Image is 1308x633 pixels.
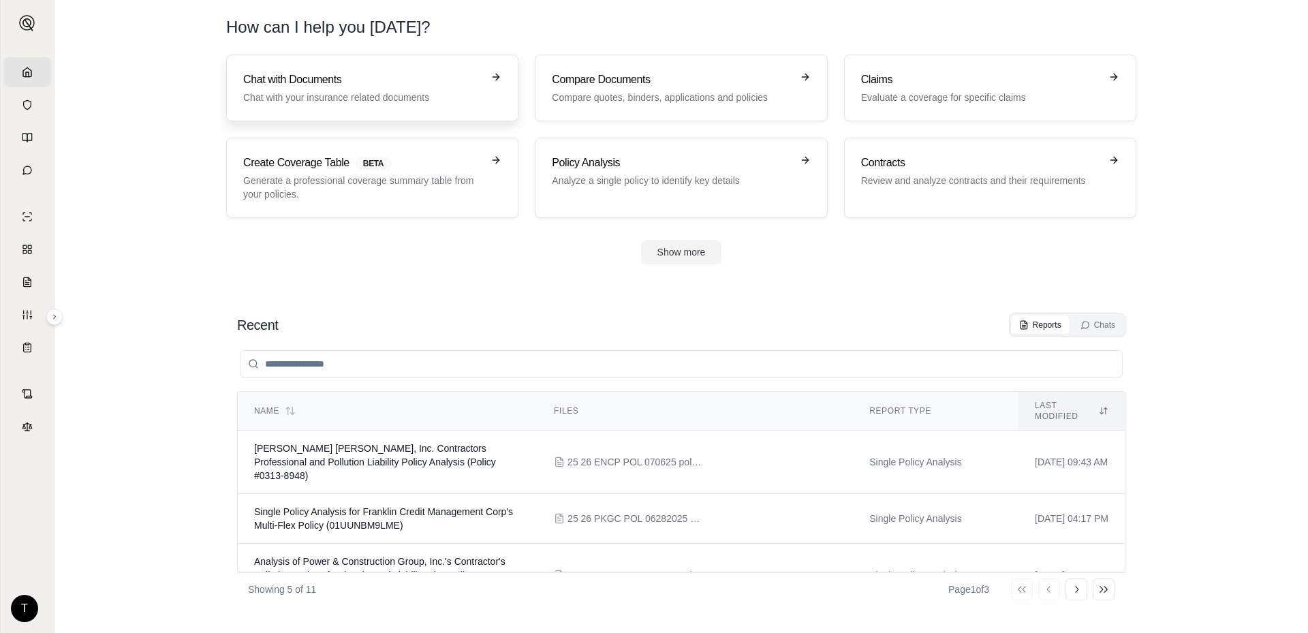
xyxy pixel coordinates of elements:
a: Chat with DocumentsChat with your insurance related documents [226,55,518,121]
p: Evaluate a coverage for specific claims [861,91,1100,104]
button: Show more [641,240,722,264]
td: [DATE] 09:43 AM [1018,431,1125,494]
h3: Create Coverage Table [243,155,482,171]
img: Expand sidebar [19,15,35,31]
a: Contract Analysis [3,379,51,409]
span: Single Policy Analysis for Franklin Credit Management Corp's Multi-Flex Policy (01UUNBM9LME) [254,506,513,531]
div: Name [254,405,521,416]
a: Home [3,57,51,87]
a: Single Policy [3,202,51,232]
p: Chat with your insurance related documents [243,91,482,104]
th: Files [538,392,853,431]
span: Analysis of Power & Construction Group, Inc.'s Contractor's Pollution and Professional Legal Liab... [254,556,505,594]
button: Reports [1011,315,1070,335]
a: ClaimsEvaluate a coverage for specific claims [844,55,1136,121]
span: BETA [355,156,392,171]
span: Welliver McGuire, Inc. Contractors Professional and Pollution Liability Policy Analysis (Policy #... [254,443,496,481]
th: Report Type [853,392,1018,431]
a: Compare DocumentsCompare quotes, binders, applications and policies [535,55,827,121]
div: Page 1 of 3 [948,583,989,596]
p: Generate a professional coverage summary table from your policies. [243,174,482,201]
a: Custom Report [3,300,51,330]
p: Review and analyze contracts and their requirements [861,174,1100,187]
h1: How can I help you [DATE]? [226,16,431,38]
a: Documents Vault [3,90,51,120]
td: [DATE] 03:40 PM [1018,544,1125,607]
a: Chat [3,155,51,185]
button: Expand sidebar [46,309,63,325]
button: Chats [1072,315,1123,335]
p: Analyze a single policy to identify key details [552,174,791,187]
a: Create Coverage TableBETAGenerate a professional coverage summary table from your policies. [226,138,518,218]
td: Single Policy Analysis [853,431,1018,494]
span: 25 26 ENCP POL 042925 pol#CPPL D0001647 01.pdf [567,568,704,582]
h3: Contracts [861,155,1100,171]
span: 25 26 PKGC POL 06282025 #01UUNBM9LME.pdf [567,512,704,525]
a: Claim Coverage [3,267,51,297]
div: Chats [1080,320,1115,330]
h3: Chat with Documents [243,72,482,88]
div: Last modified [1035,400,1108,422]
td: Single Policy Analysis [853,544,1018,607]
div: T [11,595,38,622]
h3: Claims [861,72,1100,88]
div: Reports [1019,320,1061,330]
h3: Policy Analysis [552,155,791,171]
button: Expand sidebar [14,10,41,37]
a: Prompt Library [3,123,51,153]
a: ContractsReview and analyze contracts and their requirements [844,138,1136,218]
a: Legal Search Engine [3,412,51,442]
p: Compare quotes, binders, applications and policies [552,91,791,104]
td: Single Policy Analysis [853,494,1018,544]
a: Policy Comparisons [3,234,51,264]
p: Showing 5 of 11 [248,583,316,596]
h2: Recent [237,315,278,335]
a: Coverage Table [3,333,51,362]
h3: Compare Documents [552,72,791,88]
td: [DATE] 04:17 PM [1018,494,1125,544]
a: Policy AnalysisAnalyze a single policy to identify key details [535,138,827,218]
span: 25 26 ENCP POL 070625 pol#0313-8948.pdf [567,455,704,469]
